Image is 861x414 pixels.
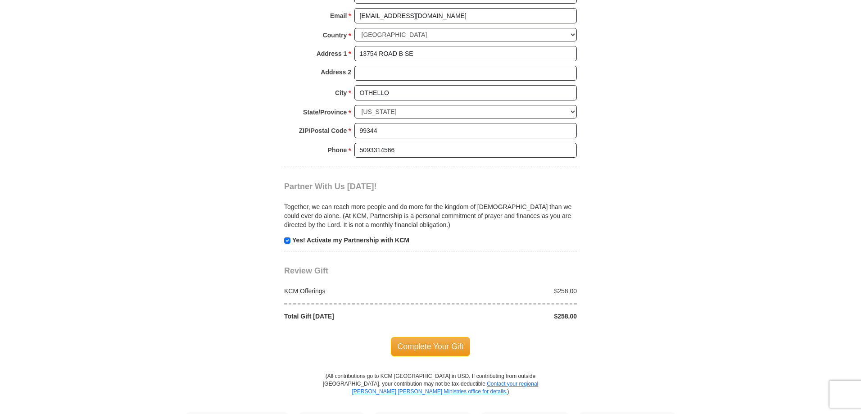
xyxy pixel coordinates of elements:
span: Review Gift [284,266,328,275]
span: Partner With Us [DATE]! [284,182,377,191]
strong: Phone [328,144,347,156]
p: (All contributions go to KCM [GEOGRAPHIC_DATA] in USD. If contributing from outside [GEOGRAPHIC_D... [322,373,539,412]
div: $258.00 [430,312,582,321]
strong: State/Province [303,106,347,118]
a: Contact your regional [PERSON_NAME] [PERSON_NAME] Ministries office for details. [352,381,538,395]
p: Together, we can reach more people and do more for the kingdom of [DEMOGRAPHIC_DATA] than we coul... [284,202,577,229]
strong: Address 1 [317,47,347,60]
strong: Yes! Activate my Partnership with KCM [292,237,409,244]
div: Total Gift [DATE] [280,312,431,321]
strong: Country [323,29,347,41]
strong: Address 2 [321,66,351,78]
div: $258.00 [430,287,582,296]
strong: Email [330,9,347,22]
span: Complete Your Gift [391,337,471,356]
div: KCM Offerings [280,287,431,296]
strong: City [335,86,347,99]
strong: ZIP/Postal Code [299,124,347,137]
